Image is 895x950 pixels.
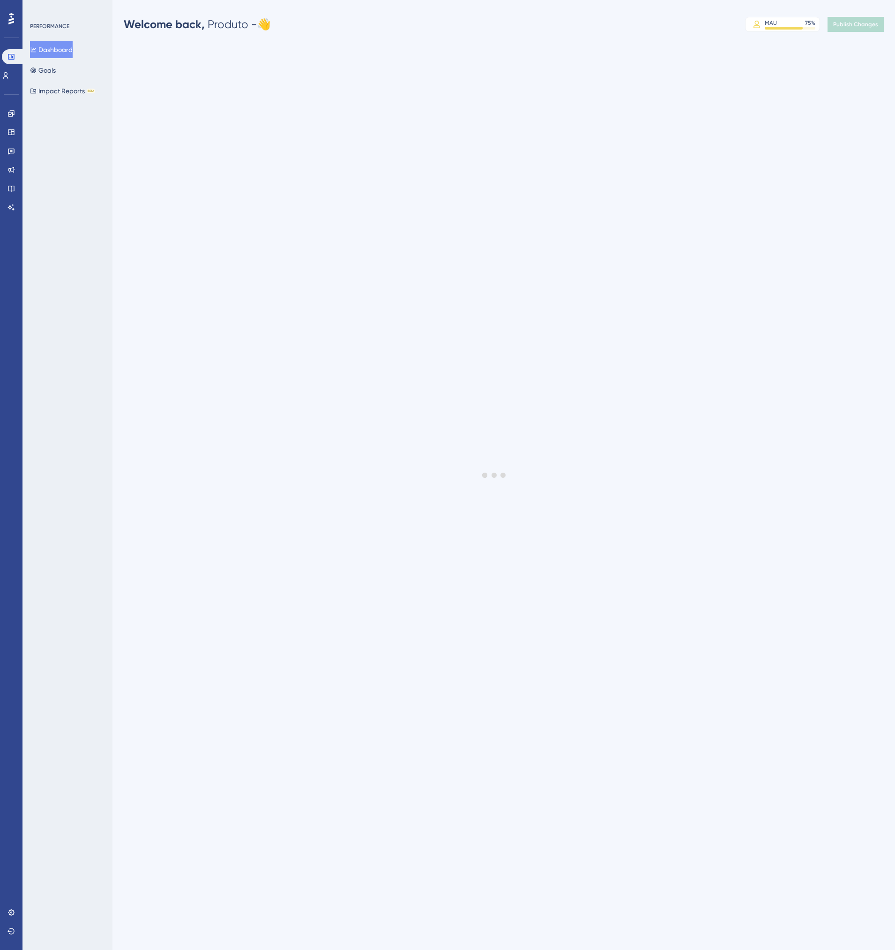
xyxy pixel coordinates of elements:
[805,19,815,27] div: 75 %
[30,23,69,30] div: PERFORMANCE
[828,17,884,32] button: Publish Changes
[124,17,271,32] div: Produto - 👋
[124,17,205,31] span: Welcome back,
[833,21,878,28] span: Publish Changes
[30,41,73,58] button: Dashboard
[30,83,95,99] button: Impact ReportsBETA
[765,19,777,27] div: MAU
[87,89,95,93] div: BETA
[30,62,56,79] button: Goals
